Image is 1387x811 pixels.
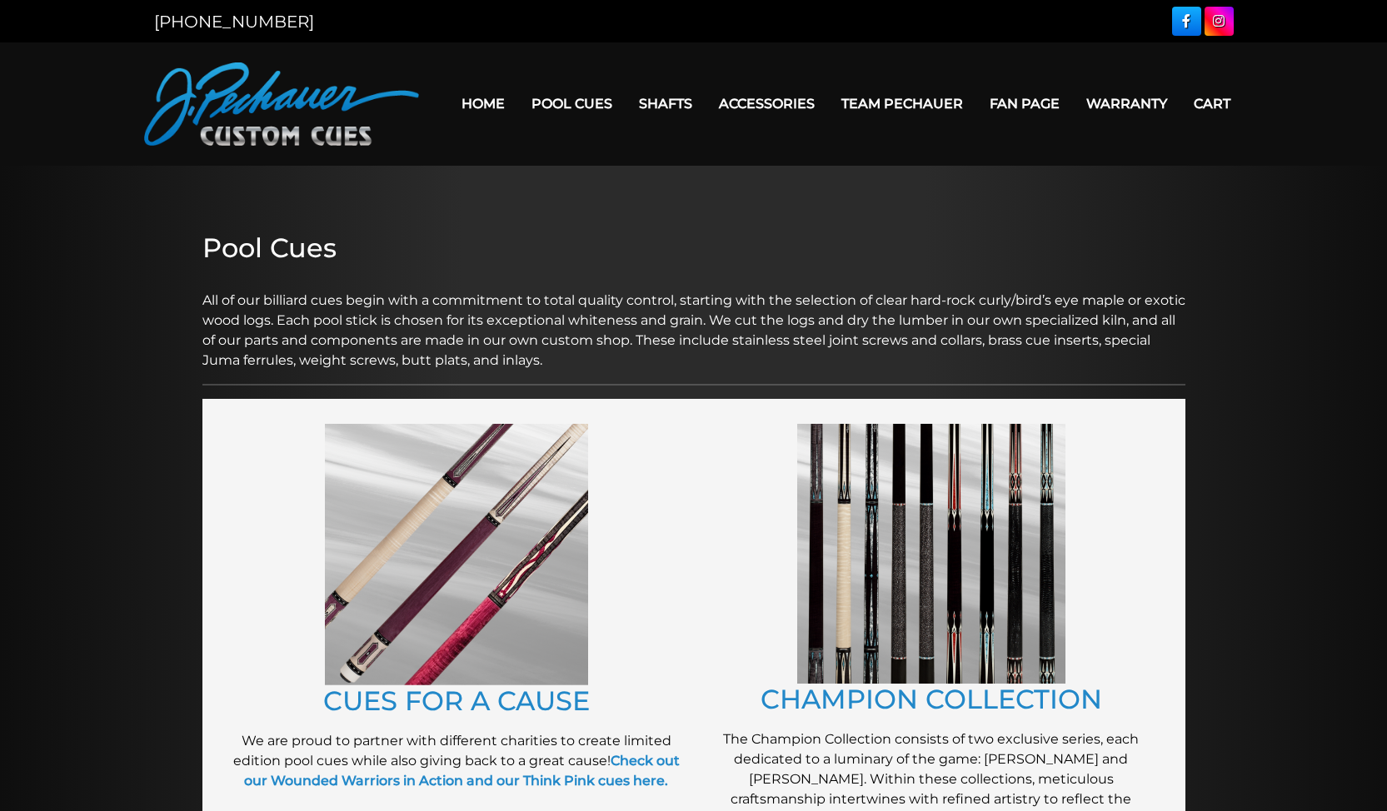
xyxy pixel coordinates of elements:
a: Team Pechauer [828,82,976,125]
a: Shafts [626,82,706,125]
img: Pechauer Custom Cues [144,62,419,146]
a: Check out our Wounded Warriors in Action and our Think Pink cues here. [244,753,680,789]
h2: Pool Cues [202,232,1185,264]
a: Home [448,82,518,125]
p: We are proud to partner with different charities to create limited edition pool cues while also g... [227,731,686,791]
a: CUES FOR A CAUSE [323,684,590,717]
a: Cart [1180,82,1244,125]
a: Pool Cues [518,82,626,125]
p: All of our billiard cues begin with a commitment to total quality control, starting with the sele... [202,271,1185,371]
a: [PHONE_NUMBER] [154,12,314,32]
a: CHAMPION COLLECTION [761,683,1102,715]
a: Accessories [706,82,828,125]
a: Fan Page [976,82,1073,125]
a: Warranty [1073,82,1180,125]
